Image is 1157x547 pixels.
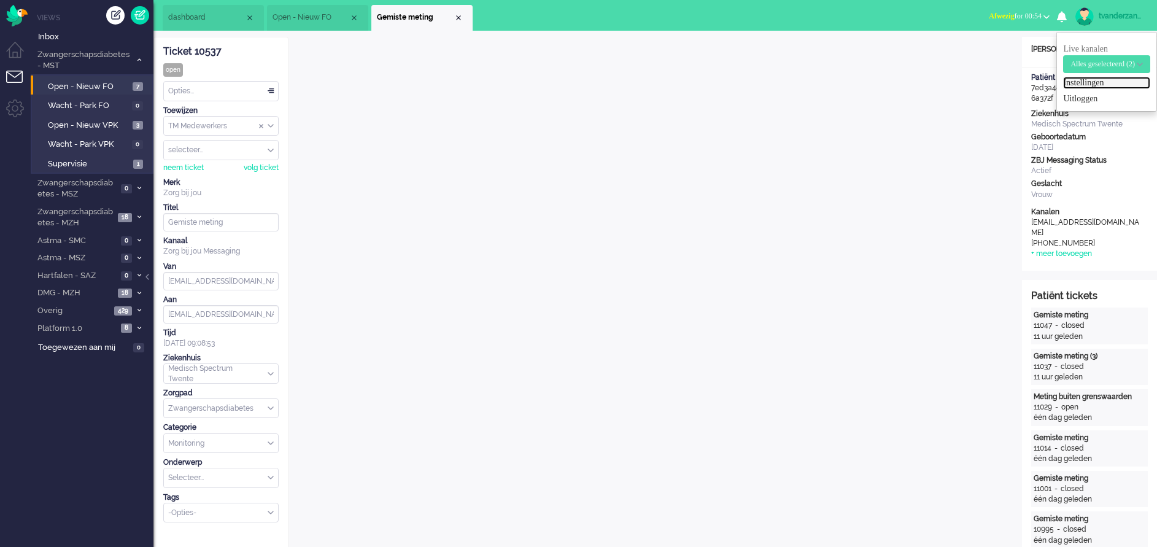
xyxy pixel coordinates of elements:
[454,13,463,23] div: Close tab
[36,252,117,264] span: Astma - MSZ
[1051,484,1061,494] div: -
[1061,402,1078,413] div: open
[5,5,709,51] body: Rich Text Area. Press ALT-0 for help.
[245,13,255,23] div: Close tab
[1022,44,1157,55] div: [PERSON_NAME]
[132,140,143,149] span: 0
[36,177,117,200] span: Zwangerschapsdiabetes - MSZ
[377,12,454,23] span: Gemiste meting
[1075,7,1094,26] img: avatar
[1031,119,1148,130] div: Medisch Spectrum Twente
[1061,320,1085,331] div: closed
[163,188,279,198] div: Zorg bij jou
[118,213,132,222] span: 18
[1031,217,1142,238] div: [EMAIL_ADDRESS][DOMAIN_NAME]
[36,79,152,93] a: Open - Nieuw FO 7
[11,23,44,32] strong: Evaluatie:
[11,42,55,50] strong: Advies vraag:
[1031,238,1142,249] div: [PHONE_NUMBER]
[6,8,28,17] a: Omnidesk
[1063,77,1150,89] a: Instellingen
[267,5,368,31] li: View
[1034,454,1145,464] div: één dag geleden
[1022,72,1157,104] div: 7ed3a48f-b587-af72-9954-575e9f6a372f
[163,457,279,468] div: Onderwerp
[1034,535,1145,546] div: één dag geleden
[1034,514,1145,524] div: Gemiste meting
[163,116,279,136] div: Assign Group
[163,236,279,246] div: Kanaal
[273,12,349,23] span: Open - Nieuw FO
[163,422,279,433] div: Categorie
[163,388,279,398] div: Zorgpad
[163,163,204,173] div: neem ticket
[118,289,132,298] span: 18
[163,328,279,338] div: Tijd
[1031,289,1148,303] div: Patiënt tickets
[37,12,153,23] li: Views
[48,100,129,112] span: Wacht - Park FO
[36,118,152,131] a: Open - Nieuw VPK 3
[1034,484,1051,494] div: 11001
[981,4,1057,31] li: Afwezigfor 00:54
[1070,60,1135,68] span: Alles geselecteerd (2)
[1034,433,1145,443] div: Gemiste meting
[163,262,279,272] div: Van
[48,120,130,131] span: Open - Nieuw VPK
[1034,310,1145,320] div: Gemiste meting
[168,12,245,23] span: dashboard
[163,63,183,77] div: open
[1054,524,1063,535] div: -
[163,246,279,257] div: Zorg bij jou Messaging
[121,236,132,246] span: 0
[1034,332,1145,342] div: 11 uur geleden
[133,160,143,169] span: 1
[36,235,117,247] span: Astma - SMC
[981,7,1057,25] button: Afwezigfor 00:54
[1034,494,1145,505] div: één dag geleden
[163,203,279,213] div: Titel
[163,5,264,31] li: Dashboard
[36,206,114,229] span: Zwangerschapsdiabetes - MZH
[349,13,359,23] div: Close tab
[106,6,125,25] div: Creëer ticket
[1034,443,1051,454] div: 11014
[1031,190,1148,200] div: Vrouw
[133,121,143,130] span: 3
[132,101,143,111] span: 0
[1061,362,1084,372] div: closed
[1034,524,1054,535] div: 10995
[1061,443,1084,454] div: closed
[163,295,279,305] div: Aan
[121,254,132,263] span: 0
[989,12,1042,20] span: for 00:54
[114,306,132,316] span: 429
[1099,10,1145,22] div: tvanderzandenvpk1
[1031,207,1148,217] div: Kanalen
[1034,351,1145,362] div: Gemiste meting (3)
[163,353,279,363] div: Ziekenhuis
[1034,473,1145,484] div: Gemiste meting
[48,139,129,150] span: Wacht - Park VPK
[1031,155,1148,166] div: ZBJ Messaging Status
[989,12,1014,20] span: Afwezig
[163,106,279,116] div: Toewijzen
[6,71,34,98] li: Tickets menu
[163,140,279,160] div: Assign User
[1063,524,1086,535] div: closed
[1034,402,1052,413] div: 11029
[6,5,28,26] img: flow_omnibird.svg
[36,305,110,317] span: Overig
[1034,392,1145,402] div: Meting buiten grenswaarden
[1034,320,1052,331] div: 11047
[36,49,131,72] span: Zwangerschapsdiabetes - MST
[1031,179,1148,189] div: Geslacht
[11,33,63,41] strong: Plan/Afspraken:
[38,342,130,354] span: Toegewezen aan mij
[163,177,279,188] div: Merk
[38,31,153,43] span: Inbox
[1034,413,1145,423] div: één dag geleden
[1051,362,1061,372] div: -
[1031,142,1148,153] div: [DATE]
[48,158,130,170] span: Supervisie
